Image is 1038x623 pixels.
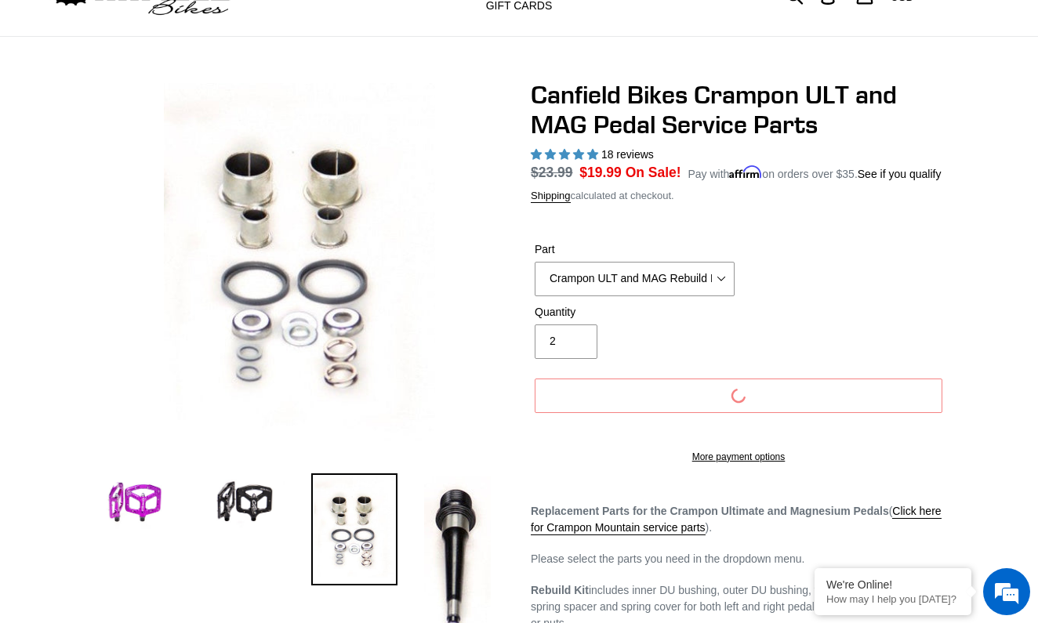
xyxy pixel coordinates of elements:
strong: Replacement Parts for the Crampon Ultimate and Magnesium Pedals [531,505,889,517]
a: More payment options [535,450,942,464]
a: See if you qualify - Learn more about Affirm Financing (opens in modal) [858,168,942,180]
div: Navigation go back [17,86,41,110]
p: Please select the parts you need in the dropdown menu. [531,551,946,567]
s: $23.99 [531,165,573,180]
span: Affirm [729,165,762,179]
img: Load image into Gallery viewer, Canfield Bikes Crampon ULT and MAG Pedal Service Parts [311,473,397,585]
div: Chat with us now [105,88,287,108]
textarea: Type your message and hit 'Enter' [8,428,299,483]
img: Load image into Gallery viewer, Canfield Bikes Crampon ULT and MAG Pedal Service Parts [92,473,178,533]
span: 5.00 stars [531,148,601,161]
span: On Sale! [626,162,681,183]
div: We're Online! [826,578,960,591]
a: Shipping [531,190,571,203]
label: Part [535,241,735,258]
img: Load image into Gallery viewer, Canfield Bikes Crampon ULT and MAG Pedal Service Parts [201,473,288,533]
h1: Canfield Bikes Crampon ULT and MAG Pedal Service Parts [531,80,946,140]
p: How may I help you today? [826,593,960,605]
div: Minimize live chat window [257,8,295,45]
p: ( ). [531,503,946,536]
span: $19.99 [579,165,622,180]
label: Quantity [535,304,735,321]
button: Add to cart [535,379,942,413]
strong: Rebuild Kit [531,584,589,596]
a: Click here for Crampon Mountain service parts [531,505,942,535]
div: calculated at checkout. [531,188,946,204]
span: We're online! [91,197,216,356]
p: Pay with on orders over $35. [688,162,941,183]
img: d_696896380_company_1647369064580_696896380 [50,78,89,118]
span: 18 reviews [601,148,654,161]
